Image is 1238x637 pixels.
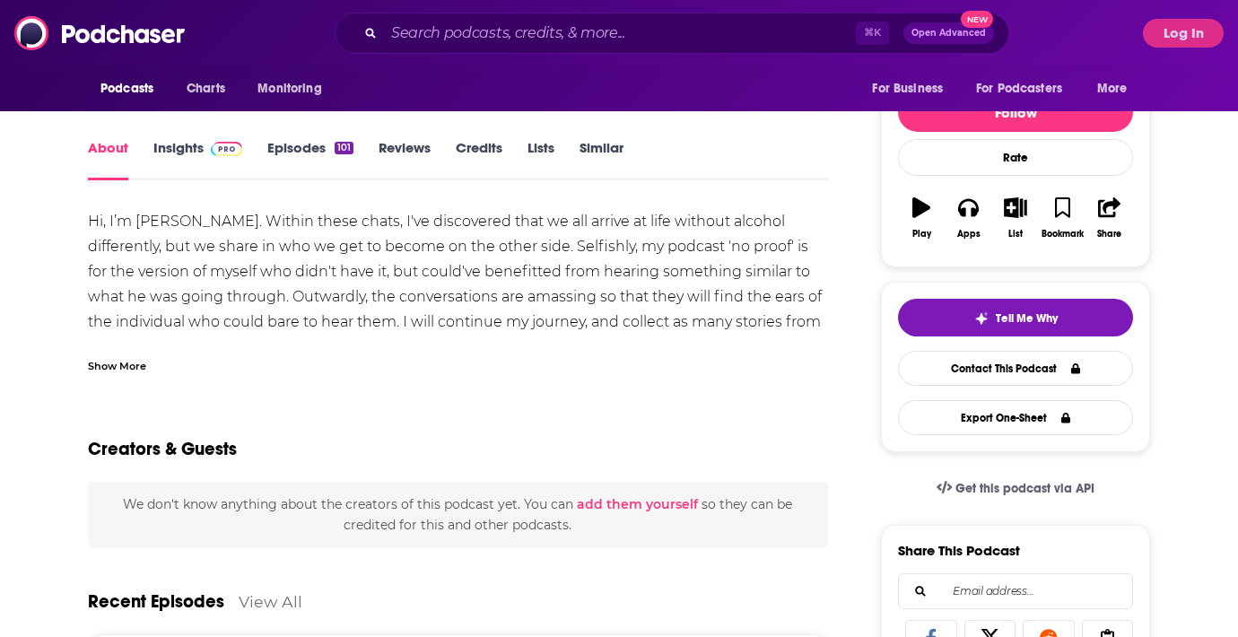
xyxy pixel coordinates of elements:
h3: Share This Podcast [898,542,1020,559]
a: Charts [175,72,236,106]
div: Apps [957,229,981,240]
button: open menu [1085,72,1150,106]
div: Play [912,229,931,240]
span: New [961,11,993,28]
span: Open Advanced [911,29,986,38]
a: Lists [527,139,554,180]
span: Get this podcast via API [955,481,1094,496]
button: Export One-Sheet [898,400,1133,435]
button: open menu [245,72,344,106]
div: Search followers [898,573,1133,609]
a: Get this podcast via API [922,467,1109,510]
button: add them yourself [577,497,698,511]
input: Search podcasts, credits, & more... [384,19,856,48]
a: Reviews [379,139,431,180]
div: Search podcasts, credits, & more... [335,13,1009,54]
a: InsightsPodchaser Pro [153,139,242,180]
button: Bookmark [1039,186,1085,250]
span: We don't know anything about the creators of this podcast yet . You can so they can be credited f... [123,496,792,532]
img: Podchaser Pro [211,142,242,156]
button: open menu [859,72,965,106]
span: ⌘ K [856,22,889,45]
button: Apps [945,186,991,250]
h2: Creators & Guests [88,438,237,460]
button: open menu [88,72,177,106]
button: Log In [1143,19,1224,48]
a: Contact This Podcast [898,351,1133,386]
button: Play [898,186,945,250]
button: List [992,186,1039,250]
div: 101 [335,142,353,154]
button: Open AdvancedNew [903,22,994,44]
span: For Business [872,76,943,101]
button: tell me why sparkleTell Me Why [898,299,1133,336]
a: Credits [456,139,502,180]
button: open menu [964,72,1088,106]
a: Recent Episodes [88,590,224,613]
button: Share [1086,186,1133,250]
a: About [88,139,128,180]
img: tell me why sparkle [974,311,989,326]
input: Email address... [913,574,1118,608]
a: Episodes101 [267,139,353,180]
div: Rate [898,139,1133,176]
span: Monitoring [257,76,321,101]
div: Share [1097,229,1121,240]
img: Podchaser - Follow, Share and Rate Podcasts [14,16,187,50]
div: Bookmark [1042,229,1084,240]
span: For Podcasters [976,76,1062,101]
a: View All [239,592,302,611]
button: Follow [898,92,1133,132]
span: Podcasts [100,76,153,101]
span: Charts [187,76,225,101]
span: More [1097,76,1128,101]
a: Similar [580,139,623,180]
span: Tell Me Why [996,311,1058,326]
div: Hi, I’m [PERSON_NAME]. Within these chats, I've discovered that we all arrive at life without alc... [88,209,828,360]
div: List [1008,229,1023,240]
